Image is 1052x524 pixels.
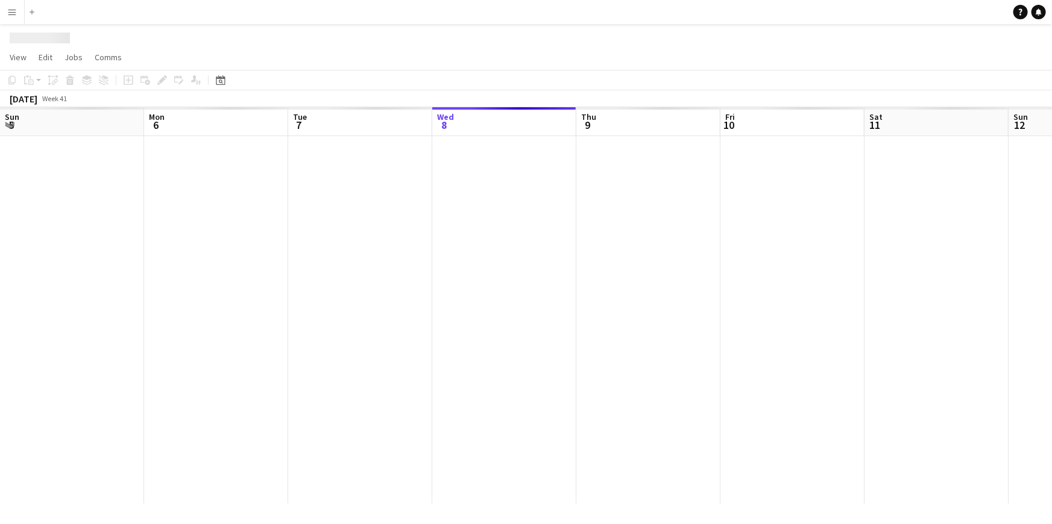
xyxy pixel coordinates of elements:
[437,111,454,122] span: Wed
[39,52,52,63] span: Edit
[10,93,37,105] div: [DATE]
[868,118,883,132] span: 11
[5,111,19,122] span: Sun
[723,118,735,132] span: 10
[10,52,27,63] span: View
[725,111,735,122] span: Fri
[60,49,87,65] a: Jobs
[95,52,122,63] span: Comms
[579,118,596,132] span: 9
[5,49,31,65] a: View
[435,118,454,132] span: 8
[40,94,70,103] span: Week 41
[149,111,165,122] span: Mon
[34,49,57,65] a: Edit
[3,118,19,132] span: 5
[90,49,127,65] a: Comms
[147,118,165,132] span: 6
[293,111,307,122] span: Tue
[869,111,883,122] span: Sat
[291,118,307,132] span: 7
[65,52,83,63] span: Jobs
[1012,118,1028,132] span: 12
[581,111,596,122] span: Thu
[1013,111,1028,122] span: Sun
